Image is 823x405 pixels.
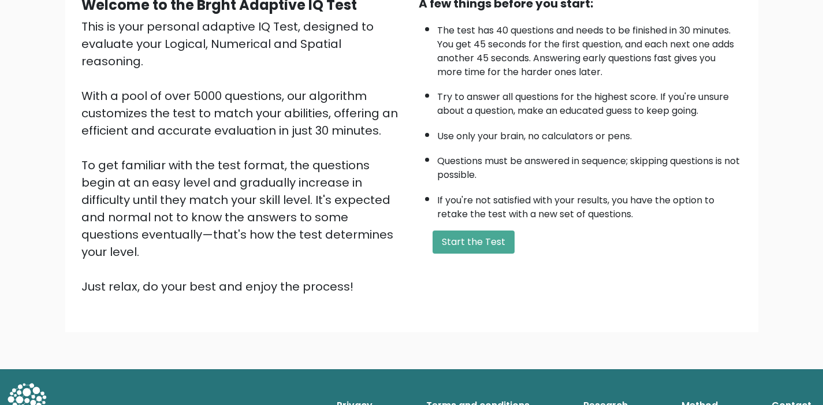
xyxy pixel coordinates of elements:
[437,124,742,143] li: Use only your brain, no calculators or pens.
[437,18,742,79] li: The test has 40 questions and needs to be finished in 30 minutes. You get 45 seconds for the firs...
[437,148,742,182] li: Questions must be answered in sequence; skipping questions is not possible.
[437,84,742,118] li: Try to answer all questions for the highest score. If you're unsure about a question, make an edu...
[433,231,515,254] button: Start the Test
[81,18,405,295] div: This is your personal adaptive IQ Test, designed to evaluate your Logical, Numerical and Spatial ...
[437,188,742,221] li: If you're not satisfied with your results, you have the option to retake the test with a new set ...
